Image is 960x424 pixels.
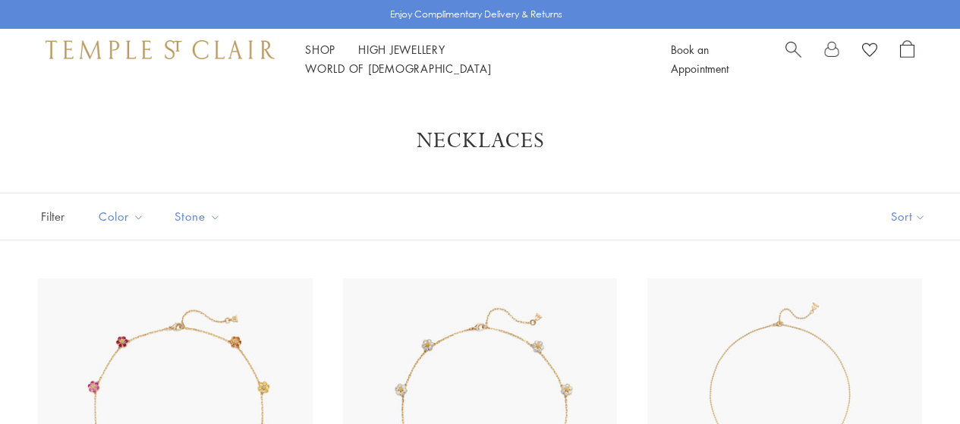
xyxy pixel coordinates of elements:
a: Open Shopping Bag [900,40,914,78]
p: Enjoy Complimentary Delivery & Returns [390,7,562,22]
a: ShopShop [305,42,335,57]
a: Book an Appointment [671,42,729,76]
a: View Wishlist [862,40,877,63]
a: World of [DEMOGRAPHIC_DATA]World of [DEMOGRAPHIC_DATA] [305,61,491,76]
button: Color [87,199,156,234]
span: Color [91,207,156,226]
span: Stone [167,207,232,226]
h1: Necklaces [61,127,899,155]
nav: Main navigation [305,40,637,78]
a: Search [785,40,801,78]
button: Show sort by [857,193,960,240]
button: Stone [163,199,232,234]
a: High JewelleryHigh Jewellery [358,42,445,57]
img: Temple St. Clair [46,40,275,58]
